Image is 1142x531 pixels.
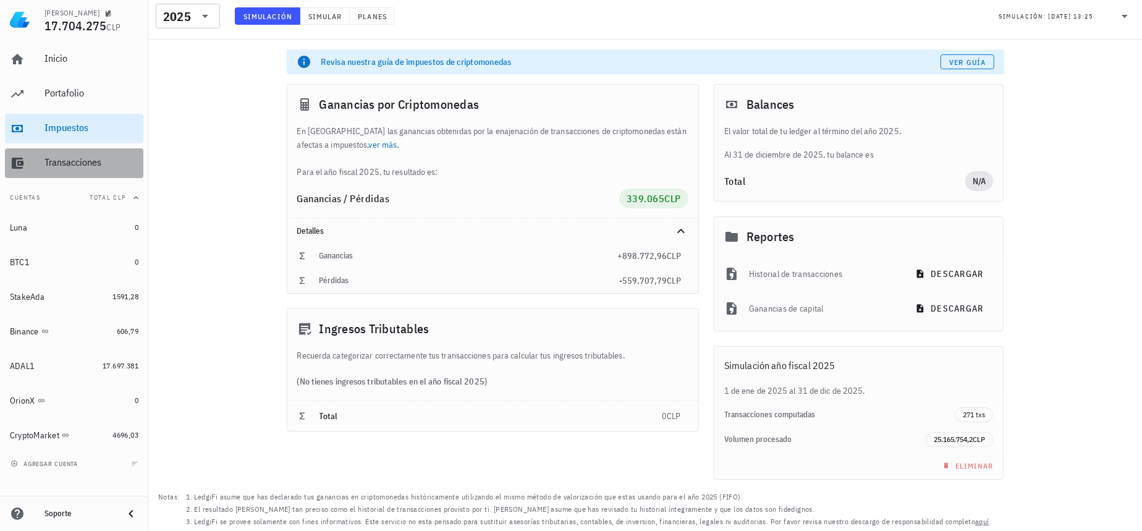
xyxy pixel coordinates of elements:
a: Ver guía [941,54,994,69]
span: descargar [918,303,983,314]
span: Ver guía [949,57,986,67]
li: LedgiFi asume que has declarado tus ganancias en criptomonedas históricamente utilizando el mismo... [194,491,991,503]
div: Volumen procesado [724,435,926,444]
a: aquí [975,517,989,526]
span: 17.697.381 [103,361,138,370]
span: CLP [973,435,985,444]
div: Simulación: [999,8,1048,24]
span: CLP [667,275,681,286]
a: OrionX 0 [5,386,143,415]
div: StakeAda [10,292,44,302]
a: StakeAda 1591,28 [5,282,143,312]
button: descargar [908,297,993,320]
span: 0 [135,223,138,232]
a: Portafolio [5,79,143,109]
li: LedgiFi se provee solamente con fines informativos. Este servicio no esta pensado para sustituir ... [194,516,991,528]
span: 339.065 [627,192,665,205]
a: BTC1 0 [5,247,143,277]
button: Simular [300,7,350,25]
span: 25.165.754,2 [934,435,973,444]
span: 1591,28 [112,292,138,301]
span: 17.704.275 [44,17,107,34]
button: descargar [908,263,993,285]
div: (No tienes ingresos tributables en el año fiscal 2025) [287,362,698,401]
button: agregar cuenta [7,457,83,470]
span: N/A [973,171,986,191]
div: Total [724,176,965,186]
div: En [GEOGRAPHIC_DATA] las ganancias obtenidas por la enajenación de transacciones de criptomonedas... [287,124,698,179]
a: CryptoMarket 4696,03 [5,420,143,450]
span: -559.707,79 [619,275,667,286]
div: Pérdidas [319,276,619,286]
div: Recuerda categorizar correctamente tus transacciones para calcular tus ingresos tributables. [287,349,698,362]
span: descargar [918,268,983,279]
span: 4696,03 [112,430,138,440]
span: 271 txs [963,408,985,422]
div: Impuestos [44,122,138,134]
div: Balances [714,85,1004,124]
button: Planes [350,7,395,25]
div: Detalles [297,226,659,236]
div: 2025 [156,4,220,28]
div: Ganancias [319,251,617,261]
div: Detalles [287,219,698,244]
div: Ganancias de capital [749,295,898,322]
div: OrionX [10,396,35,406]
span: agregar cuenta [13,460,78,468]
div: Transacciones computadas [724,410,955,420]
span: Total [319,410,338,422]
div: Simulación año fiscal 2025 [714,347,1004,384]
li: El resultado [PERSON_NAME] tan preciso como el historial de transacciones provisto por ti. [PERSO... [194,503,991,516]
a: Transacciones [5,148,143,178]
div: Al 31 de diciembre de 2025, tu balance es [714,124,1004,161]
button: CuentasTotal CLP [5,183,143,213]
p: El valor total de tu ledger al término del año 2025. [724,124,994,138]
span: Eliminar [940,461,994,470]
span: CLP [107,22,121,33]
span: CLP [667,410,681,422]
span: Ganancias / Pérdidas [297,192,390,205]
span: Simulación [243,12,292,21]
span: +898.772,96 [617,250,667,261]
span: CLP [664,192,681,205]
a: Inicio [5,45,143,74]
div: Luna [10,223,27,233]
span: Simular [308,12,342,21]
a: ver más [369,139,397,150]
img: LedgiFi [10,10,30,30]
div: ADAL1 [10,361,35,372]
div: Soporte [44,509,114,519]
div: Binance [10,326,39,337]
a: ADAL1 17.697.381 [5,351,143,381]
span: CLP [667,250,681,261]
span: 0 [662,410,667,422]
span: Total CLP [90,193,126,202]
div: Revisa nuestra guía de impuestos de criptomonedas [321,56,941,68]
a: Luna 0 [5,213,143,242]
div: [DATE] 13:25 [1048,11,1093,23]
div: Historial de transacciones [749,260,898,287]
div: Ingresos Tributables [287,309,698,349]
span: 0 [135,396,138,405]
a: Binance 606,79 [5,316,143,346]
div: Ganancias por Criptomonedas [287,85,698,124]
div: Transacciones [44,156,138,168]
div: Inicio [44,53,138,64]
div: Reportes [714,217,1004,257]
span: 606,79 [117,326,138,336]
div: Simulación:[DATE] 13:25 [991,4,1140,28]
div: 2025 [163,11,191,23]
div: BTC1 [10,257,30,268]
div: Portafolio [44,87,138,99]
button: Simulación [235,7,300,25]
a: Impuestos [5,114,143,143]
div: CryptoMarket [10,430,59,441]
span: Planes [357,12,387,21]
div: [PERSON_NAME] [44,8,99,18]
div: 1 de ene de 2025 al 31 de dic de 2025. [714,384,1004,397]
span: 0 [135,257,138,266]
button: Eliminar [935,457,999,474]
